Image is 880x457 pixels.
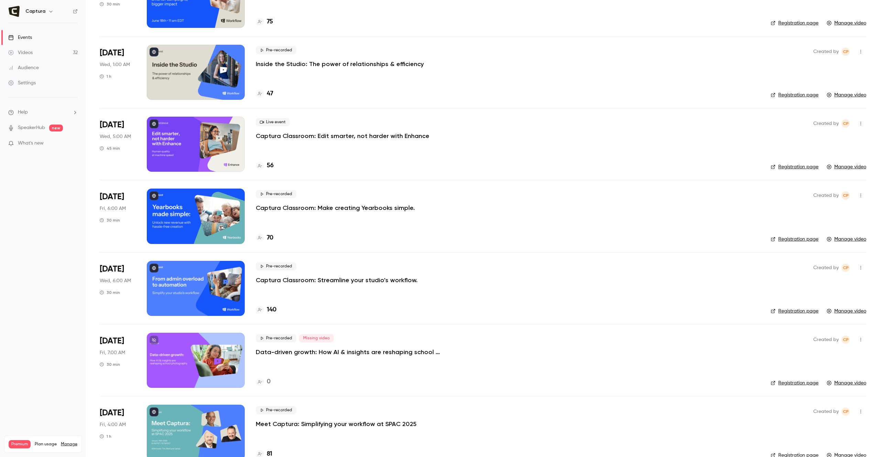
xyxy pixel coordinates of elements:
[841,407,850,416] span: Claudia Platzer
[100,264,124,275] span: [DATE]
[813,47,839,56] span: Created by
[100,119,124,130] span: [DATE]
[843,264,849,272] span: CP
[256,46,296,54] span: Pre-recorded
[100,117,136,172] div: Apr 8 Tue, 8:00 PM (Europe/London)
[256,204,415,212] a: Captura Classroom: Make creating Yearbooks simple.
[813,336,839,344] span: Created by
[256,406,296,414] span: Pre-recorded
[256,190,296,198] span: Pre-recorded
[267,305,276,315] h4: 140
[813,407,839,416] span: Created by
[61,442,77,447] a: Manage
[843,47,849,56] span: CP
[256,276,418,284] a: Captura Classroom: Streamline your studio’s workflow.
[25,8,45,15] h6: Captura
[100,74,111,79] div: 1 h
[100,421,126,428] span: Fri, 4:00 AM
[100,133,131,140] span: Wed, 5:00 AM
[827,236,866,243] a: Manage video
[100,261,136,316] div: Mar 11 Tue, 3:00 PM (America/New York)
[100,189,136,244] div: Mar 27 Thu, 3:00 PM (America/New York)
[256,118,290,126] span: Live event
[256,132,429,140] a: Captura Classroom: Edit smarter, not harder with Enhance
[100,290,120,295] div: 30 min
[267,89,273,98] h4: 47
[771,380,818,386] a: Registration page
[267,377,271,386] h4: 0
[256,262,296,270] span: Pre-recorded
[771,308,818,315] a: Registration page
[813,191,839,200] span: Created by
[256,233,273,243] a: 70
[9,6,20,17] img: Captura
[827,308,866,315] a: Manage video
[100,277,131,284] span: Wed, 6:00 AM
[256,334,296,342] span: Pre-recorded
[771,163,818,170] a: Registration page
[256,377,271,386] a: 0
[100,362,120,367] div: 30 min
[256,348,462,356] a: Data-driven growth: How AI & insights are reshaping school photography
[843,191,849,200] span: CP
[9,440,31,448] span: Premium
[267,161,274,170] h4: 56
[827,20,866,26] a: Manage video
[100,217,120,223] div: 30 min
[100,45,136,100] div: May 13 Tue, 4:00 PM (Europe/London)
[8,34,32,41] div: Events
[813,119,839,128] span: Created by
[35,442,57,447] span: Plan usage
[100,191,124,202] span: [DATE]
[8,64,39,71] div: Audience
[49,125,63,131] span: new
[256,420,417,428] a: Meet Captura: Simplifying your workflow at SPAC 2025
[100,333,136,388] div: Feb 27 Thu, 3:00 PM (America/New York)
[827,163,866,170] a: Manage video
[267,17,273,26] h4: 75
[100,1,120,7] div: 30 min
[771,20,818,26] a: Registration page
[841,191,850,200] span: Claudia Platzer
[299,334,334,342] span: Missing video
[8,109,78,116] li: help-dropdown-opener
[841,264,850,272] span: Claudia Platzer
[100,205,126,212] span: Fri, 6:00 AM
[256,305,276,315] a: 140
[771,236,818,243] a: Registration page
[8,79,36,86] div: Settings
[8,49,33,56] div: Videos
[100,349,125,356] span: Fri, 7:00 AM
[841,47,850,56] span: Claudia Platzer
[827,92,866,98] a: Manage video
[841,119,850,128] span: Claudia Platzer
[843,336,849,344] span: CP
[256,89,273,98] a: 47
[18,109,28,116] span: Help
[841,336,850,344] span: Claudia Platzer
[18,124,45,131] a: SpeakerHub
[256,60,424,68] a: Inside the Studio: The power of relationships & efficiency
[256,17,273,26] a: 75
[100,336,124,347] span: [DATE]
[827,380,866,386] a: Manage video
[100,434,111,439] div: 1 h
[813,264,839,272] span: Created by
[771,92,818,98] a: Registration page
[256,161,274,170] a: 56
[267,233,273,243] h4: 70
[100,47,124,59] span: [DATE]
[100,407,124,418] span: [DATE]
[843,407,849,416] span: CP
[18,140,44,147] span: What's new
[100,146,120,151] div: 45 min
[843,119,849,128] span: CP
[100,61,130,68] span: Wed, 1:00 AM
